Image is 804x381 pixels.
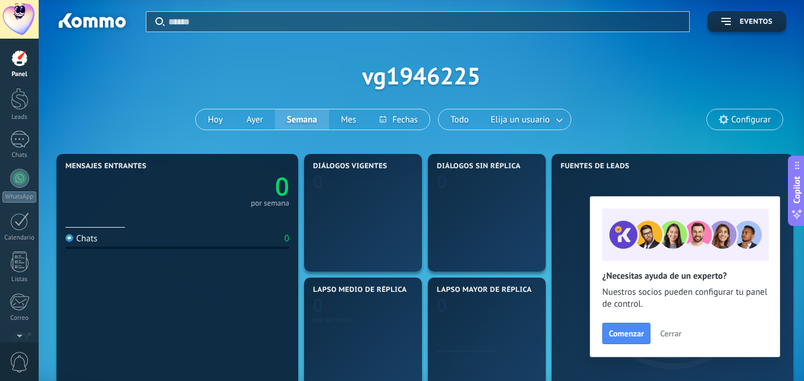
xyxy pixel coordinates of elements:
[489,112,552,128] span: Elija un usuario
[234,109,275,130] button: Ayer
[313,170,323,193] text: 0
[329,109,368,130] button: Mes
[313,315,413,324] div: por semana
[2,276,37,284] div: Listas
[177,169,289,203] a: 0
[602,323,650,344] button: Comenzar
[196,109,234,130] button: Hoy
[791,176,803,203] span: Copilot
[2,191,36,203] div: WhatsApp
[2,114,37,121] div: Leads
[481,109,571,130] button: Elija un usuario
[437,170,447,193] text: 0
[2,234,37,242] div: Calendario
[284,233,289,244] div: 0
[708,11,786,32] button: Eventos
[731,115,771,125] span: Configurar
[660,329,681,338] span: Cerrar
[275,109,329,130] button: Semana
[655,325,687,342] button: Cerrar
[2,314,37,322] div: Correo
[609,329,644,338] span: Comenzar
[2,71,37,78] div: Panel
[275,169,289,203] text: 0
[602,286,768,310] span: Nuestros socios pueden configurar tu panel de control.
[313,286,407,294] span: Lapso medio de réplica
[65,233,98,244] div: Chats
[561,162,630,171] span: Fuentes de leads
[313,162,387,171] span: Diálogos vigentes
[65,234,73,242] img: Chats
[437,286,531,294] span: Lapso mayor de réplica
[251,200,289,206] div: por semana
[368,109,429,130] button: Fechas
[439,109,481,130] button: Todo
[313,294,323,317] text: 0
[65,162,146,171] span: Mensajes entrantes
[437,294,447,317] text: 0
[602,270,768,282] h2: ¿Necesitas ayuda de un experto?
[2,152,37,159] div: Chats
[740,18,772,26] span: Eventos
[437,162,521,171] span: Diálogos sin réplica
